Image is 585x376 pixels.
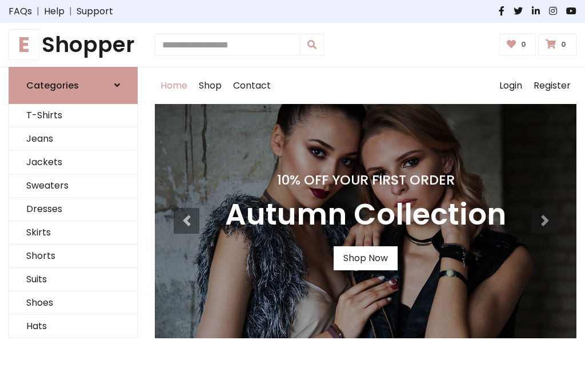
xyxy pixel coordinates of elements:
a: Skirts [9,221,137,245]
a: 0 [538,34,576,55]
span: | [32,5,44,18]
a: Sweaters [9,174,137,198]
a: Shorts [9,245,137,268]
a: Contact [227,67,277,104]
h3: Autumn Collection [225,197,506,233]
h6: Categories [26,80,79,91]
h1: Shopper [9,32,138,58]
a: Login [494,67,528,104]
a: Shop Now [334,246,398,270]
a: FAQs [9,5,32,18]
span: 0 [518,39,529,50]
a: Categories [9,67,138,104]
a: Home [155,67,193,104]
a: Help [44,5,65,18]
a: Shoes [9,291,137,315]
a: Support [77,5,113,18]
a: T-Shirts [9,104,137,127]
span: E [9,29,39,60]
a: Dresses [9,198,137,221]
a: Jeans [9,127,137,151]
a: Register [528,67,576,104]
a: Jackets [9,151,137,174]
a: EShopper [9,32,138,58]
a: Shop [193,67,227,104]
a: 0 [499,34,536,55]
a: Hats [9,315,137,338]
a: Suits [9,268,137,291]
span: 0 [558,39,569,50]
span: | [65,5,77,18]
h4: 10% Off Your First Order [225,172,506,188]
